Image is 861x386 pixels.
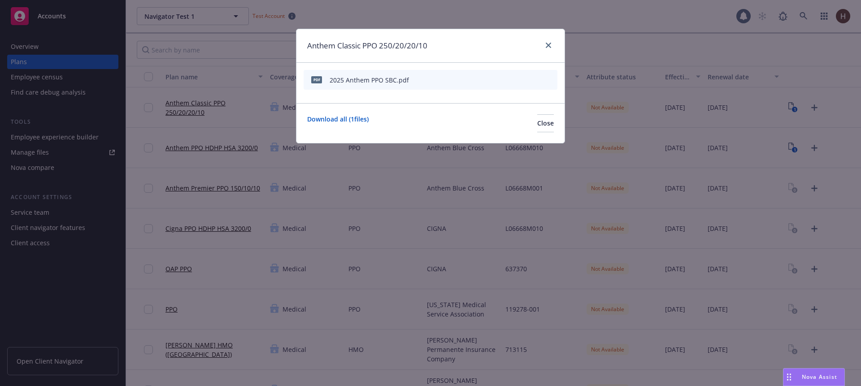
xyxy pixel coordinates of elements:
[537,114,554,132] button: Close
[330,75,409,85] div: 2025 Anthem PPO SBC.pdf
[531,74,539,87] button: preview file
[783,369,795,386] div: Drag to move
[307,40,427,52] h1: Anthem Classic PPO 250/20/20/10
[311,76,322,83] span: pdf
[802,373,837,381] span: Nova Assist
[543,40,554,51] a: close
[537,119,554,127] span: Close
[547,74,554,87] button: archive file
[517,74,524,87] button: download file
[499,74,510,87] button: start extraction
[783,368,845,386] button: Nova Assist
[307,114,369,132] a: Download all ( 1 files)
